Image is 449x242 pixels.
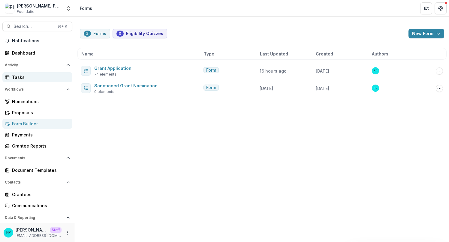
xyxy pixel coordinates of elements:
[6,231,11,235] div: Fanny Pinoul
[5,63,64,67] span: Activity
[16,227,47,233] p: [PERSON_NAME]
[436,85,443,92] button: Options
[2,60,72,70] button: Open Activity
[56,23,68,30] div: ⌘ + K
[316,68,329,73] span: [DATE]
[12,143,68,149] div: Grantee Reports
[12,121,68,127] div: Form Builder
[2,165,72,175] a: Document Templates
[12,202,68,209] div: Communications
[206,68,216,73] span: Form
[5,87,64,91] span: Workflows
[435,2,447,14] button: Get Help
[260,68,287,73] span: 16 hours ago
[420,2,432,14] button: Partners
[16,233,62,238] p: [EMAIL_ADDRESS][DOMAIN_NAME]
[2,130,72,140] a: Payments
[2,72,72,82] a: Tasks
[80,5,92,11] div: Forms
[5,216,64,220] span: Data & Reporting
[94,89,114,94] span: 0 elements
[86,31,89,36] span: 2
[260,51,288,57] span: Last Updated
[2,141,72,151] a: Grantee Reports
[14,24,54,29] span: Search...
[94,72,116,77] span: 74 elements
[113,29,167,38] button: Eligibility Quizzes
[94,66,131,71] a: Grant Application
[260,86,273,91] span: [DATE]
[12,98,68,105] div: Nominations
[2,178,72,187] button: Open Contacts
[12,74,68,80] div: Tasks
[2,190,72,199] a: Grantees
[372,51,388,57] span: Authors
[436,67,443,75] button: Options
[50,227,62,233] p: Staff
[64,2,73,14] button: Open entity switcher
[17,9,37,14] span: Foundation
[316,86,329,91] span: [DATE]
[80,29,110,38] button: Forms
[12,109,68,116] div: Proposals
[12,50,68,56] div: Dashboard
[2,213,72,223] button: Open Data & Reporting
[374,69,377,72] div: Fanny Pinoul
[374,87,377,90] div: Fanny Pinoul
[5,180,64,184] span: Contacts
[2,22,72,31] button: Search...
[2,97,72,106] a: Nominations
[5,4,14,13] img: Fletcher Jones Foundation Workflow Sandbox
[5,156,64,160] span: Documents
[12,132,68,138] div: Payments
[2,85,72,94] button: Open Workflows
[64,229,71,236] button: More
[2,153,72,163] button: Open Documents
[206,85,216,90] span: Form
[17,3,62,9] div: [PERSON_NAME] Foundation Workflow Sandbox
[2,36,72,46] button: Notifications
[316,51,333,57] span: Created
[12,167,68,173] div: Document Templates
[2,119,72,129] a: Form Builder
[81,51,94,57] span: Name
[12,191,68,198] div: Grantees
[204,51,214,57] span: Type
[408,29,444,38] button: New Form
[2,48,72,58] a: Dashboard
[2,201,72,211] a: Communications
[77,4,95,13] nav: breadcrumb
[2,108,72,118] a: Proposals
[119,31,121,36] span: 0
[94,83,158,88] a: Sanctioned Grant Nomination
[12,38,70,43] span: Notifications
